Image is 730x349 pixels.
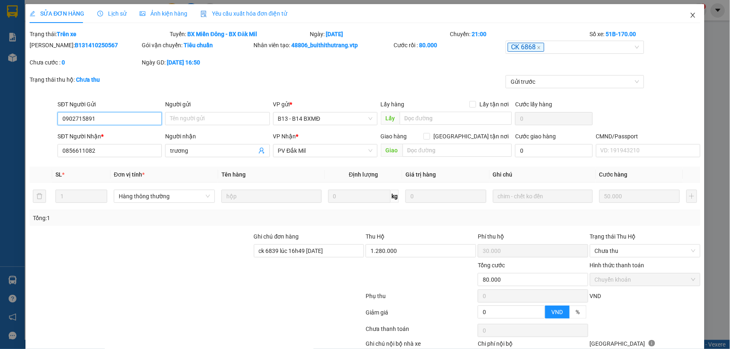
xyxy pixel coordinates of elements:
input: Cước giao hàng [515,144,593,157]
div: SĐT Người Nhận [58,132,162,141]
b: Chưa thu [76,76,100,83]
span: Lấy [381,112,400,125]
span: Giao [381,144,403,157]
div: Trạng thái: [29,30,169,39]
span: kg [391,190,399,203]
div: Ngày: [309,30,449,39]
span: VP Nhận [273,133,296,140]
div: Phí thu hộ [478,232,588,244]
span: Lấy hàng [381,101,405,108]
span: Chuyển khoản [595,273,695,286]
span: Đơn vị tính [114,171,145,178]
span: clock-circle [97,11,103,16]
b: BX Miền Đông - BX Đăk Mil [187,31,257,37]
b: [DATE] 16:50 [167,59,200,66]
span: edit [30,11,35,16]
span: Nơi nhận: [63,57,76,69]
div: Gói vận chuyển: [142,41,252,50]
div: Cước rồi : [394,41,504,50]
b: Tiêu chuẩn [184,42,213,48]
b: Trên xe [57,31,76,37]
span: CK 6868 [508,43,544,52]
span: Chưa thu [595,245,695,257]
input: 0 [599,190,680,203]
b: 0 [62,59,65,66]
b: 21:00 [472,31,486,37]
span: B13 - B14 BXMĐ [278,113,373,125]
div: Chưa thanh toán [365,324,477,339]
div: [PERSON_NAME]: [30,41,140,50]
span: Cước hàng [599,171,628,178]
span: user-add [258,147,265,154]
span: [GEOGRAPHIC_DATA] tận nơi [430,132,512,141]
span: VND [552,309,563,315]
div: Chưa cước : [30,58,140,67]
span: Nơi gửi: [8,57,17,69]
img: logo [8,18,19,39]
b: 80.000 [419,42,438,48]
button: plus [686,190,697,203]
div: Giảm giá [365,308,477,322]
span: Tổng cước [478,262,505,269]
div: Tổng: 1 [33,214,282,223]
b: 48806_buithithutrang.vtp [292,42,358,48]
div: Nhân viên tạo: [254,41,392,50]
b: 51B-170.00 [606,31,636,37]
span: Yêu cầu xuất hóa đơn điện tử [200,10,287,17]
input: Ghi chú đơn hàng [254,244,364,257]
span: Giao hàng [381,133,407,140]
div: VP gửi [273,100,378,109]
div: Trạng thái thu hộ: [30,75,168,84]
div: Phụ thu [365,292,477,306]
strong: CÔNG TY TNHH [GEOGRAPHIC_DATA] 214 QL13 - P.26 - Q.BÌNH THẠNH - TP HCM 1900888606 [21,13,67,44]
div: SĐT Người Gửi [58,100,162,109]
div: Trạng thái Thu Hộ [590,232,700,241]
input: 0 [405,190,486,203]
div: Ngày GD: [142,58,252,67]
span: VND [590,293,601,299]
span: Tên hàng [221,171,246,178]
span: SỬA ĐƠN HÀNG [30,10,84,17]
span: close [690,12,696,18]
span: SL [55,171,62,178]
div: Tuyến: [169,30,309,39]
input: Ghi Chú [493,190,593,203]
span: 06:14:41 [DATE] [78,37,116,43]
input: Dọc đường [400,112,512,125]
b: [DATE] [326,31,343,37]
label: Hình thức thanh toán [590,262,645,269]
div: CMND/Passport [596,132,700,141]
span: Lấy tận nơi [476,100,512,109]
label: Ghi chú đơn hàng [254,233,299,240]
span: PV Đắk Mil [28,57,48,62]
div: Số xe: [589,30,701,39]
button: delete [33,190,46,203]
span: Giá trị hàng [405,171,436,178]
span: Lịch sử [97,10,127,17]
span: DM10250301 [81,31,116,37]
span: Thu Hộ [366,233,385,240]
img: icon [200,11,207,17]
span: picture [140,11,145,16]
label: Cước lấy hàng [515,101,552,108]
span: % [576,309,580,315]
span: close [537,46,541,50]
b: B131410250567 [75,42,118,48]
span: info-circle [649,340,655,347]
input: Cước lấy hàng [515,112,593,125]
input: VD: Bàn, Ghế [221,190,322,203]
div: Người nhận [165,132,269,141]
span: Hàng thông thường [119,190,210,202]
div: Người gửi [165,100,269,109]
span: PV Đắk Mil [278,145,373,157]
span: Định lượng [349,171,378,178]
span: Gửi trước [511,76,639,88]
strong: BIÊN NHẬN GỬI HÀNG HOÁ [28,49,95,55]
th: Ghi chú [490,167,596,183]
label: Cước giao hàng [515,133,556,140]
span: Ảnh kiện hàng [140,10,187,17]
button: Close [682,4,705,27]
div: Chuyến: [449,30,589,39]
input: Dọc đường [403,144,512,157]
